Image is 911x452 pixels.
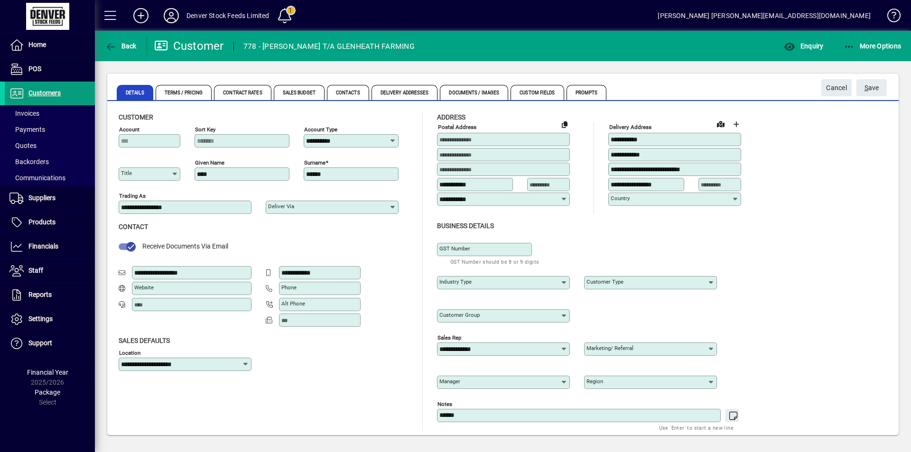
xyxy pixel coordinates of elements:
mat-label: Alt Phone [281,300,305,307]
mat-label: Customer group [439,312,480,318]
span: Delivery Addresses [372,85,438,100]
span: Back [105,42,137,50]
span: Invoices [9,110,39,117]
span: Communications [9,174,65,182]
span: Settings [28,315,53,323]
span: POS [28,65,41,73]
button: Cancel [821,79,852,96]
mat-label: Notes [437,400,452,407]
span: Business details [437,222,494,230]
button: More Options [841,37,904,55]
button: Save [856,79,887,96]
a: Staff [5,259,95,283]
span: S [865,84,868,92]
button: Choose address [728,117,744,132]
span: Receive Documents Via Email [142,242,228,250]
mat-label: Phone [281,284,297,291]
button: Enquiry [781,37,826,55]
span: Sales defaults [119,337,170,344]
a: Reports [5,283,95,307]
span: Contact [119,223,148,231]
span: Package [35,388,60,396]
a: Suppliers [5,186,95,210]
mat-label: Sort key [195,126,215,133]
a: Settings [5,307,95,331]
mat-label: Website [134,284,154,291]
span: Address [437,113,465,121]
span: Cancel [826,80,847,96]
a: Communications [5,170,95,186]
span: Custom Fields [511,85,564,100]
a: Backorders [5,154,95,170]
a: Financials [5,235,95,258]
a: Home [5,33,95,57]
span: Products [28,218,56,226]
mat-label: Country [611,195,630,202]
span: Documents / Images [440,85,508,100]
span: Payments [9,126,45,133]
mat-label: Account Type [304,126,337,133]
div: Denver Stock Feeds Limited [186,8,270,23]
mat-label: Marketing/ Referral [586,345,633,351]
a: Products [5,211,95,234]
a: Invoices [5,105,95,121]
span: Prompts [567,85,607,100]
a: Quotes [5,138,95,154]
mat-label: Sales rep [437,334,461,341]
mat-label: Trading as [119,193,146,199]
button: Copy to Delivery address [557,117,572,132]
span: Contacts [327,85,369,100]
a: Knowledge Base [880,2,899,33]
span: Reports [28,291,52,298]
span: Home [28,41,46,48]
span: Suppliers [28,194,56,202]
span: More Options [844,42,902,50]
mat-label: Manager [439,378,460,385]
mat-label: Account [119,126,139,133]
span: Enquiry [784,42,823,50]
span: Quotes [9,142,37,149]
mat-label: Region [586,378,603,385]
button: Add [126,7,156,24]
a: Support [5,332,95,355]
span: Terms / Pricing [156,85,212,100]
span: Customers [28,89,61,97]
a: View on map [713,116,728,131]
mat-label: GST Number [439,245,470,252]
span: Financial Year [27,369,68,376]
span: Contract Rates [214,85,271,100]
span: Details [117,85,153,100]
span: Support [28,339,52,347]
span: Staff [28,267,43,274]
span: Sales Budget [274,85,325,100]
mat-label: Location [119,349,140,356]
button: Back [102,37,139,55]
mat-label: Surname [304,159,325,166]
div: Customer [154,38,224,54]
div: 778 - [PERSON_NAME] T/A GLENHEATH FARMING [243,39,415,54]
span: Customer [119,113,153,121]
button: Profile [156,7,186,24]
mat-label: Title [121,170,132,176]
mat-label: Customer type [586,278,623,285]
span: ave [865,80,879,96]
a: POS [5,57,95,81]
mat-label: Given name [195,159,224,166]
div: [PERSON_NAME] [PERSON_NAME][EMAIL_ADDRESS][DOMAIN_NAME] [658,8,871,23]
a: Payments [5,121,95,138]
app-page-header-button: Back [95,37,147,55]
mat-hint: GST Number should be 8 or 9 digits [450,256,539,267]
mat-label: Industry type [439,278,472,285]
span: Backorders [9,158,49,166]
mat-hint: Use 'Enter' to start a new line [659,422,734,433]
span: Financials [28,242,58,250]
mat-label: Deliver via [268,203,294,210]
